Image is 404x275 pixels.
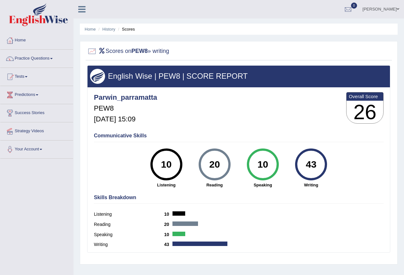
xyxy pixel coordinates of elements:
a: Success Stories [0,104,73,120]
h4: Parwin_parramatta [94,94,157,101]
a: Predictions [0,86,73,102]
h4: Skills Breakdown [94,195,384,200]
a: Your Account [0,141,73,156]
strong: Reading [194,182,235,188]
h3: English Wise | PEW8 | SCORE REPORT [90,72,387,80]
div: 20 [203,151,226,178]
h4: Communicative Skills [94,133,384,139]
h5: [DATE] 15:09 [94,115,157,123]
a: History [103,27,115,32]
label: Reading [94,221,164,228]
b: Overall Score [349,94,381,99]
a: Strategy Videos [0,122,73,138]
img: wings.png [90,69,105,84]
div: 10 [251,151,274,178]
div: 43 [300,151,323,178]
h2: Scores on » writing [87,47,169,56]
label: Listening [94,211,164,218]
b: 10 [164,232,172,237]
span: 0 [351,3,357,9]
b: PEW8 [132,48,148,54]
a: Home [0,32,73,47]
a: Practice Questions [0,50,73,66]
strong: Writing [290,182,332,188]
b: 20 [164,222,172,227]
li: Scores [117,26,135,32]
label: Writing [94,241,164,248]
h3: 26 [347,101,383,124]
div: 10 [155,151,178,178]
label: Speaking [94,231,164,238]
a: Home [85,27,96,32]
strong: Speaking [242,182,284,188]
h5: PEW8 [94,105,157,112]
strong: Listening [145,182,187,188]
b: 10 [164,212,172,217]
b: 43 [164,242,172,247]
a: Tests [0,68,73,84]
